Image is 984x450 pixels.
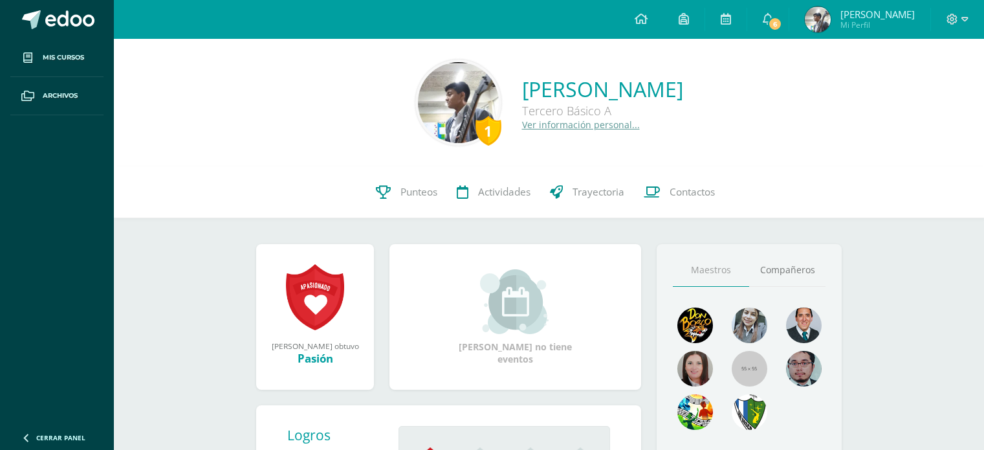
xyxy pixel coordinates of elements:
img: d0e54f245e8330cebada5b5b95708334.png [786,351,822,387]
img: a43eca2235894a1cc1b3d6ce2f11d98a.png [677,394,713,430]
div: [PERSON_NAME] obtuvo [269,341,361,351]
a: Maestros [673,254,749,287]
div: Tercero Básico A [522,103,683,118]
span: Trayectoria [573,185,624,199]
a: [PERSON_NAME] [522,75,683,103]
img: 55x55 [732,351,767,387]
span: Punteos [400,185,437,199]
span: Mi Perfil [840,19,915,30]
img: 29fc2a48271e3f3676cb2cb292ff2552.png [677,308,713,343]
div: 1 [476,116,501,146]
a: Archivos [10,77,104,115]
span: Archivos [43,91,78,101]
img: eec80b72a0218df6e1b0c014193c2b59.png [786,308,822,343]
a: Mis cursos [10,39,104,77]
img: 67c3d6f6ad1c930a517675cdc903f95f.png [677,351,713,387]
div: Logros [287,426,388,444]
span: 6 [768,17,782,31]
a: Compañeros [749,254,825,287]
img: 6e7c8ff660ca3d407ab6d57b0593547c.png [732,394,767,430]
a: Punteos [366,166,447,218]
img: 45bd7986b8947ad7e5894cbc9b781108.png [732,308,767,343]
div: [PERSON_NAME] no tiene eventos [451,269,580,365]
span: Contactos [670,185,715,199]
span: [PERSON_NAME] [840,8,915,21]
span: Cerrar panel [36,433,85,442]
div: Pasión [269,351,361,366]
span: Actividades [478,185,530,199]
a: Contactos [634,166,725,218]
a: Trayectoria [540,166,634,218]
img: d987e0568cde711c351fa7369cd05195.png [805,6,831,32]
img: event_small.png [480,269,551,334]
a: Ver información personal... [522,118,640,131]
a: Actividades [447,166,540,218]
img: 99e0d69adaba4f9e32e4c1bebfab2295.png [418,62,499,143]
span: Mis cursos [43,52,84,63]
